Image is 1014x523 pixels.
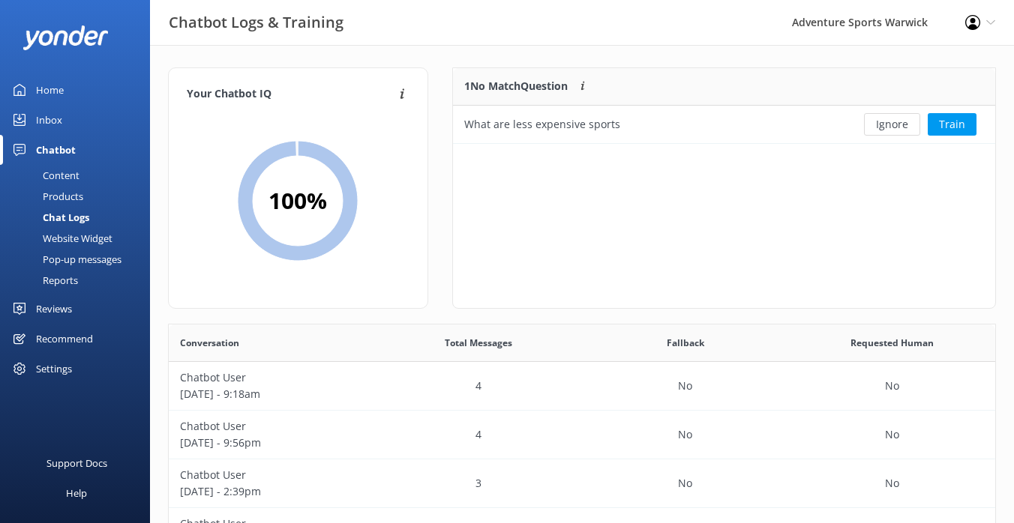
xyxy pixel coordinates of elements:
p: No [885,378,899,394]
div: row [453,106,995,143]
a: Website Widget [9,228,150,249]
a: Chat Logs [9,207,150,228]
p: [DATE] - 9:56pm [180,435,364,451]
span: Total Messages [445,336,512,350]
div: Support Docs [46,448,107,478]
div: Reports [9,270,78,291]
div: Help [66,478,87,508]
img: yonder-white-logo.png [22,25,109,50]
p: Chatbot User [180,369,364,386]
h3: Chatbot Logs & Training [169,10,343,34]
p: 1 No Match Question [464,78,568,94]
div: row [169,411,995,459]
a: Pop-up messages [9,249,150,270]
p: Chatbot User [180,418,364,435]
div: Reviews [36,294,72,324]
p: No [678,426,692,443]
div: grid [453,106,995,143]
div: Products [9,186,83,207]
p: 4 [475,426,481,443]
div: Chatbot [36,135,76,165]
div: row [169,362,995,411]
button: Ignore [864,113,920,136]
p: [DATE] - 9:18am [180,386,364,402]
a: Content [9,165,150,186]
p: No [678,475,692,492]
p: [DATE] - 2:39pm [180,483,364,500]
p: 4 [475,378,481,394]
span: Fallback [667,336,704,350]
div: Home [36,75,64,105]
div: Pop-up messages [9,249,121,270]
p: No [885,475,899,492]
div: Content [9,165,79,186]
span: Requested Human [850,336,934,350]
p: No [678,378,692,394]
a: Reports [9,270,150,291]
p: 3 [475,475,481,492]
div: row [169,459,995,508]
div: Recommend [36,324,93,354]
h2: 100 % [268,183,327,219]
h4: Your Chatbot IQ [187,86,395,103]
div: Website Widget [9,228,112,249]
p: Chatbot User [180,467,364,483]
button: Train [928,113,976,136]
div: Inbox [36,105,62,135]
span: Conversation [180,336,239,350]
div: Chat Logs [9,207,89,228]
div: What are less expensive sports [464,116,620,133]
div: Settings [36,354,72,384]
a: Products [9,186,150,207]
p: No [885,426,899,443]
